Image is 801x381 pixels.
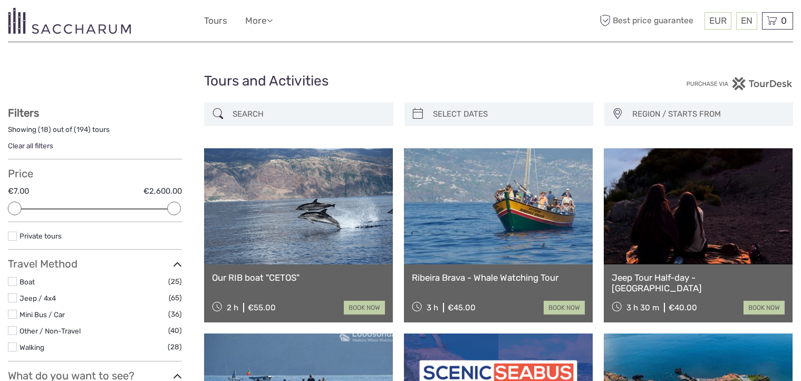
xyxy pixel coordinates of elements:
div: EN [736,12,757,30]
a: book now [344,301,385,315]
strong: Filters [8,107,39,119]
input: SELECT DATES [429,105,588,123]
span: (65) [169,292,182,304]
label: 194 [76,125,88,135]
input: SEARCH [228,105,388,123]
span: EUR [709,15,727,26]
a: More [245,13,273,28]
span: (40) [168,325,182,337]
span: Best price guarantee [597,12,702,30]
a: Boat [20,278,35,286]
span: (36) [168,308,182,320]
a: book now [544,301,585,315]
span: (25) [168,275,182,288]
h1: Tours and Activities [204,73,597,90]
label: €2,600.00 [143,186,182,197]
a: Ribeira Brava - Whale Watching Tour [412,272,585,283]
a: Mini Bus / Car [20,310,65,319]
div: €40.00 [669,303,697,312]
a: Our RIB boat "CETOS" [212,272,385,283]
a: Tours [204,13,227,28]
a: Clear all filters [8,141,53,150]
a: Private tours [20,232,62,240]
span: 0 [779,15,788,26]
a: Jeep Tour Half-day - [GEOGRAPHIC_DATA] [612,272,785,294]
img: PurchaseViaTourDesk.png [686,77,793,90]
a: Other / Non-Travel [20,327,81,335]
a: book now [744,301,785,315]
button: REGION / STARTS FROM [628,106,788,123]
h3: Travel Method [8,258,182,270]
img: 3281-7c2c6769-d4eb-44b0-bed6-48b5ed3f104e_logo_small.png [8,8,131,34]
label: 18 [41,125,49,135]
span: 3 h [427,303,438,312]
div: €45.00 [448,303,476,312]
div: Showing ( ) out of ( ) tours [8,125,182,141]
label: €7.00 [8,186,29,197]
div: €55.00 [248,303,276,312]
a: Jeep / 4x4 [20,294,56,302]
span: 2 h [227,303,238,312]
h3: Price [8,167,182,180]
span: (28) [168,341,182,353]
span: 3 h 30 m [626,303,659,312]
a: Walking [20,343,44,351]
